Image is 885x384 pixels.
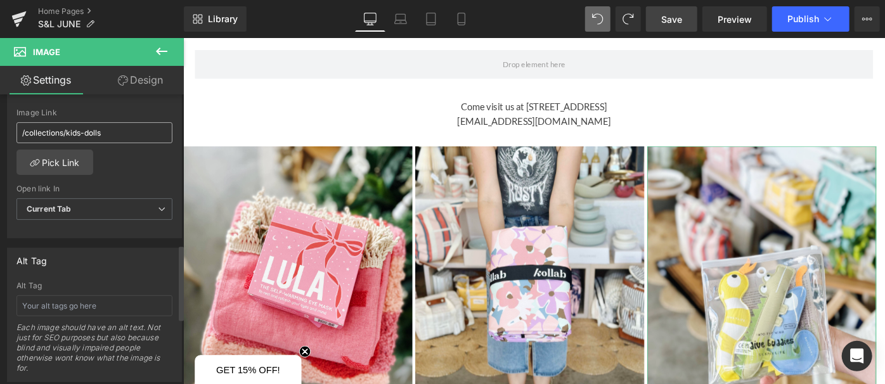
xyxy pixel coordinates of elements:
a: Mobile [446,6,477,32]
span: Save [661,13,682,26]
span: Preview [718,13,752,26]
a: Design [94,66,186,94]
a: New Library [184,6,247,32]
a: Tablet [416,6,446,32]
input: https://your-shop.myshopify.com [16,122,172,143]
div: Image Link [16,108,172,117]
button: Undo [585,6,610,32]
div: Open link In [16,184,172,193]
div: Each image should have an alt text. Not just for SEO purposes but also because blind and visually... [16,323,172,381]
span: Library [208,13,238,25]
a: Home Pages [38,6,184,16]
div: Open Intercom Messenger [842,341,872,371]
a: Desktop [355,6,385,32]
div: GET 15% OFF!Close teaser [13,347,129,378]
span: Image [33,47,60,57]
a: Preview [702,6,767,32]
button: Close teaser [127,336,139,349]
span: GET 15% OFF! [36,357,106,368]
button: Publish [772,6,849,32]
button: More [855,6,880,32]
input: Your alt tags go here [16,295,172,316]
a: Pick Link [16,150,93,175]
a: Laptop [385,6,416,32]
span: S&L JUNE [38,19,81,29]
div: Alt Tag [16,248,47,266]
b: Current Tab [27,204,72,214]
div: Alt Tag [16,281,172,290]
button: Redo [616,6,641,32]
span: Publish [787,14,819,24]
